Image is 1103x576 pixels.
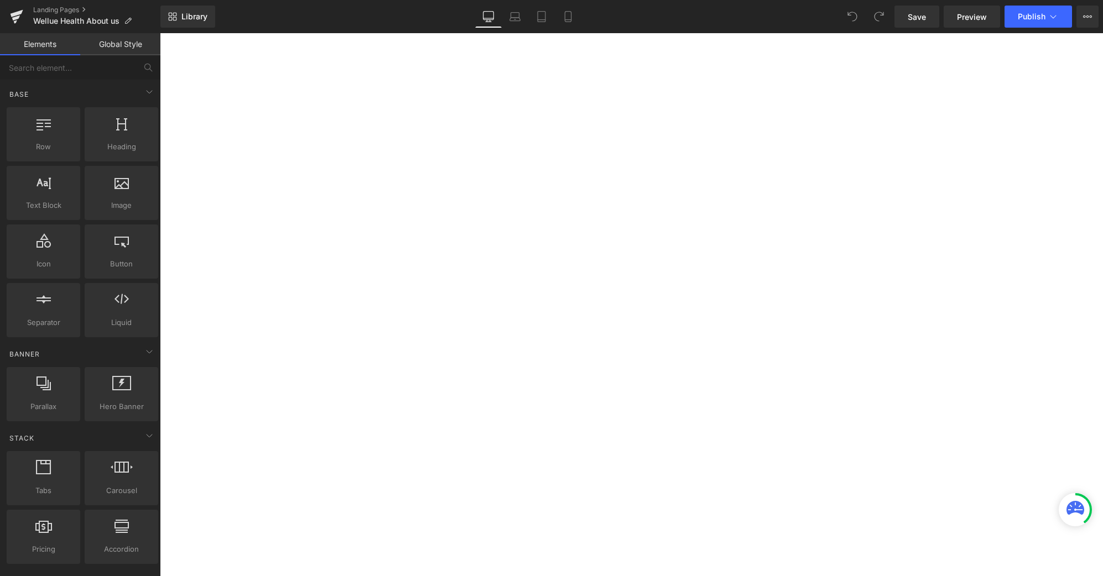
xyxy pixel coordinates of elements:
[502,6,528,28] a: Laptop
[841,6,863,28] button: Undo
[88,317,155,328] span: Liquid
[1005,6,1072,28] button: Publish
[475,6,502,28] a: Desktop
[88,258,155,270] span: Button
[944,6,1000,28] a: Preview
[1076,6,1099,28] button: More
[10,317,77,328] span: Separator
[10,485,77,496] span: Tabs
[10,401,77,412] span: Parallax
[160,6,215,28] a: New Library
[88,401,155,412] span: Hero Banner
[33,17,119,25] span: Wellue Health About us
[181,12,207,22] span: Library
[555,6,581,28] a: Mobile
[80,33,160,55] a: Global Style
[33,6,160,14] a: Landing Pages
[88,200,155,211] span: Image
[8,433,35,443] span: Stack
[88,485,155,496] span: Carousel
[10,543,77,555] span: Pricing
[10,200,77,211] span: Text Block
[10,258,77,270] span: Icon
[908,11,926,23] span: Save
[8,89,30,100] span: Base
[88,543,155,555] span: Accordion
[8,349,41,359] span: Banner
[10,141,77,153] span: Row
[868,6,890,28] button: Redo
[957,11,987,23] span: Preview
[1018,12,1045,21] span: Publish
[528,6,555,28] a: Tablet
[88,141,155,153] span: Heading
